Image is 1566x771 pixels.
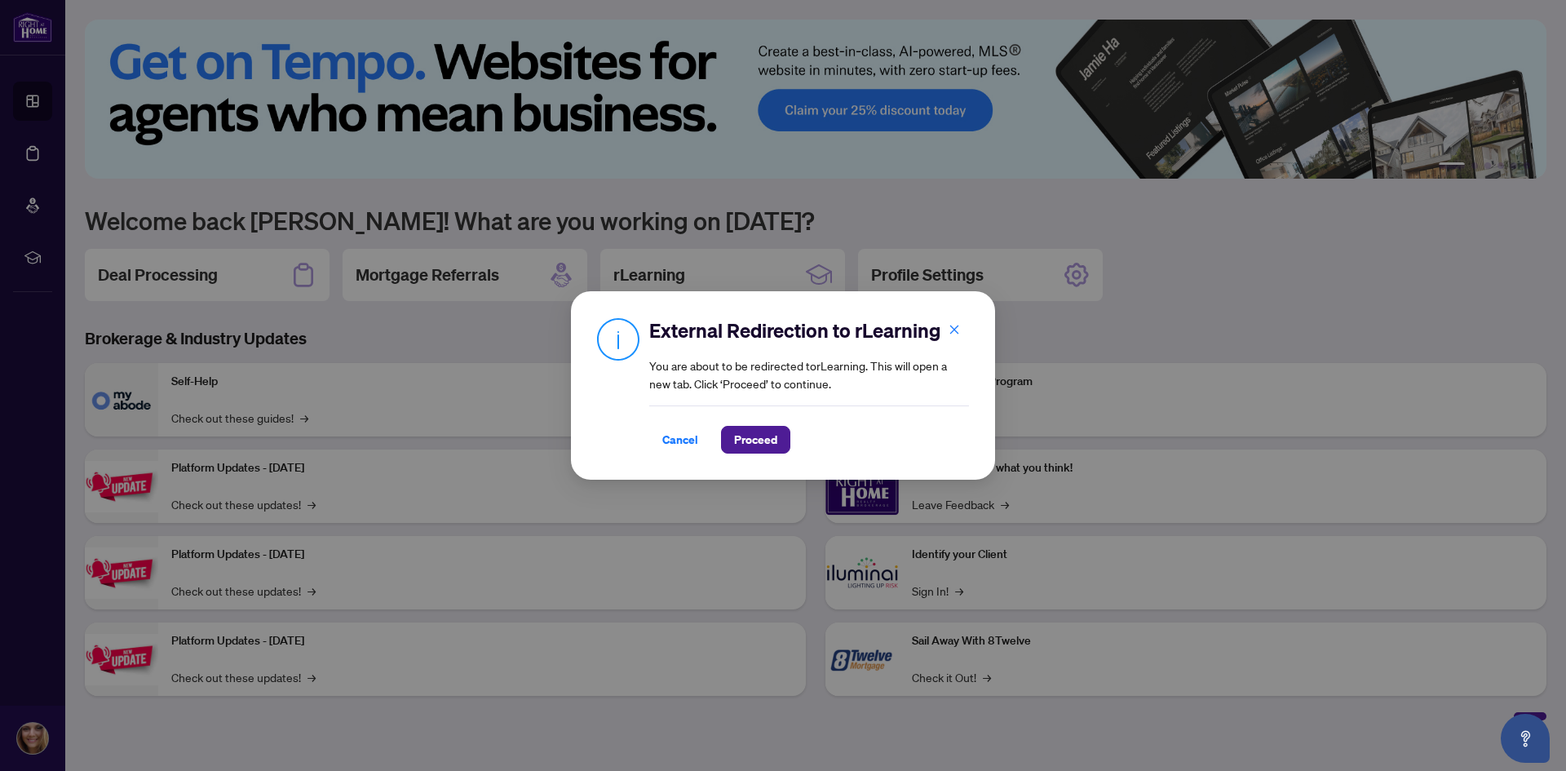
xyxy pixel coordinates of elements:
span: Proceed [734,427,777,453]
h2: External Redirection to rLearning [649,317,969,343]
img: Info Icon [597,317,639,361]
button: Proceed [721,426,790,454]
button: Open asap [1501,714,1550,763]
span: close [949,324,960,335]
button: Cancel [649,426,711,454]
span: Cancel [662,427,698,453]
div: You are about to be redirected to rLearning . This will open a new tab. Click ‘Proceed’ to continue. [649,317,969,454]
